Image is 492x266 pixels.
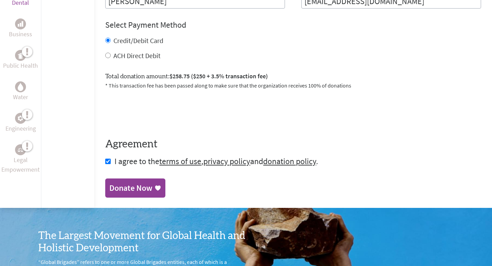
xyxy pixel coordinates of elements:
[9,29,32,39] p: Business
[203,156,250,167] a: privacy policy
[15,113,26,124] div: Engineering
[109,183,152,194] div: Donate Now
[114,156,318,167] span: I agree to the , and .
[15,81,26,92] div: Water
[38,230,246,254] h3: The Largest Movement for Global Health and Holistic Development
[3,61,38,70] p: Public Health
[105,98,209,124] iframe: To enrich screen reader interactions, please activate Accessibility in Grammarly extension settings
[18,83,23,91] img: Water
[18,21,23,27] img: Business
[3,50,38,70] a: Public HealthPublic Health
[15,144,26,155] div: Legal Empowerment
[18,115,23,121] img: Engineering
[13,92,28,102] p: Water
[113,36,163,45] label: Credit/Debit Card
[105,19,481,30] h4: Select Payment Method
[105,71,268,81] label: Total donation amount:
[9,18,32,39] a: BusinessBusiness
[159,156,201,167] a: terms of use
[1,155,40,174] p: Legal Empowerment
[18,148,23,152] img: Legal Empowerment
[113,51,161,60] label: ACH Direct Debit
[105,138,481,150] h4: Agreement
[15,18,26,29] div: Business
[1,144,40,174] a: Legal EmpowermentLegal Empowerment
[13,81,28,102] a: WaterWater
[15,50,26,61] div: Public Health
[5,113,36,133] a: EngineeringEngineering
[105,178,165,198] a: Donate Now
[169,72,268,80] span: $258.75 ($250 + 3.5% transaction fee)
[5,124,36,133] p: Engineering
[263,156,316,167] a: donation policy
[105,81,481,90] p: * This transaction fee has been passed along to make sure that the organization receives 100% of ...
[18,52,23,59] img: Public Health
